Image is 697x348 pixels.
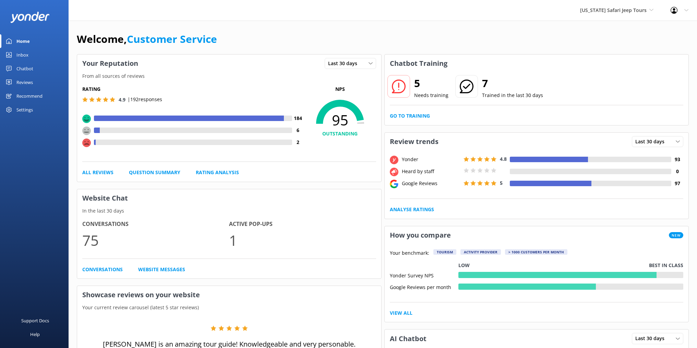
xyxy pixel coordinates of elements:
span: 4.8 [500,156,507,162]
p: Best in class [649,262,683,269]
h5: Rating [82,85,304,93]
h2: 5 [414,75,448,92]
p: From all sources of reviews [77,72,381,80]
div: Yonder Survey NPS [390,272,458,278]
a: Go to Training [390,112,430,120]
a: Website Messages [138,266,185,273]
p: In the last 30 days [77,207,381,215]
h3: Chatbot Training [385,55,453,72]
a: Customer Service [127,32,217,46]
span: 4.9 [119,96,125,103]
p: NPS [304,85,376,93]
div: Reviews [16,75,33,89]
h3: Review trends [385,133,444,151]
div: Support Docs [21,314,49,327]
a: View All [390,309,412,317]
h1: Welcome, [77,31,217,47]
h4: OUTSTANDING [304,130,376,137]
p: 1 [229,229,376,252]
h3: How you compare [385,226,456,244]
div: Tourism [433,249,456,255]
span: New [669,232,683,238]
a: All Reviews [82,169,113,176]
img: yonder-white-logo.png [10,12,50,23]
p: Your benchmark: [390,249,429,257]
div: Chatbot [16,62,33,75]
h4: 0 [671,168,683,175]
h4: 93 [671,156,683,163]
h3: Showcase reviews on your website [77,286,381,304]
p: Low [458,262,470,269]
p: | 192 responses [128,96,162,103]
span: Last 30 days [328,60,361,67]
a: Conversations [82,266,123,273]
h4: 97 [671,180,683,187]
h4: 2 [292,139,304,146]
a: Rating Analysis [196,169,239,176]
span: Last 30 days [635,138,669,145]
div: Help [30,327,40,341]
span: [US_STATE] Safari Jeep Tours [580,7,647,13]
span: 5 [500,180,503,186]
p: Your current review carousel (latest 5 star reviews) [77,304,381,311]
h3: AI Chatbot [385,330,432,348]
p: Trained in the last 30 days [482,92,543,99]
div: Settings [16,103,33,117]
h4: 184 [292,115,304,122]
div: Heard by staff [400,168,462,175]
h3: Your Reputation [77,55,143,72]
p: Needs training [414,92,448,99]
div: Google Reviews per month [390,284,458,290]
div: Recommend [16,89,43,103]
div: Yonder [400,156,462,163]
div: Inbox [16,48,28,62]
div: Home [16,34,30,48]
div: Google Reviews [400,180,462,187]
h2: 7 [482,75,543,92]
span: Last 30 days [635,335,669,342]
h4: 6 [292,127,304,134]
h3: Website Chat [77,189,381,207]
h4: Conversations [82,220,229,229]
a: Analyse Ratings [390,206,434,213]
a: Question Summary [129,169,180,176]
div: Activity Provider [460,249,501,255]
span: 95 [304,111,376,129]
div: > 1000 customers per month [505,249,567,255]
h4: Active Pop-ups [229,220,376,229]
p: 75 [82,229,229,252]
